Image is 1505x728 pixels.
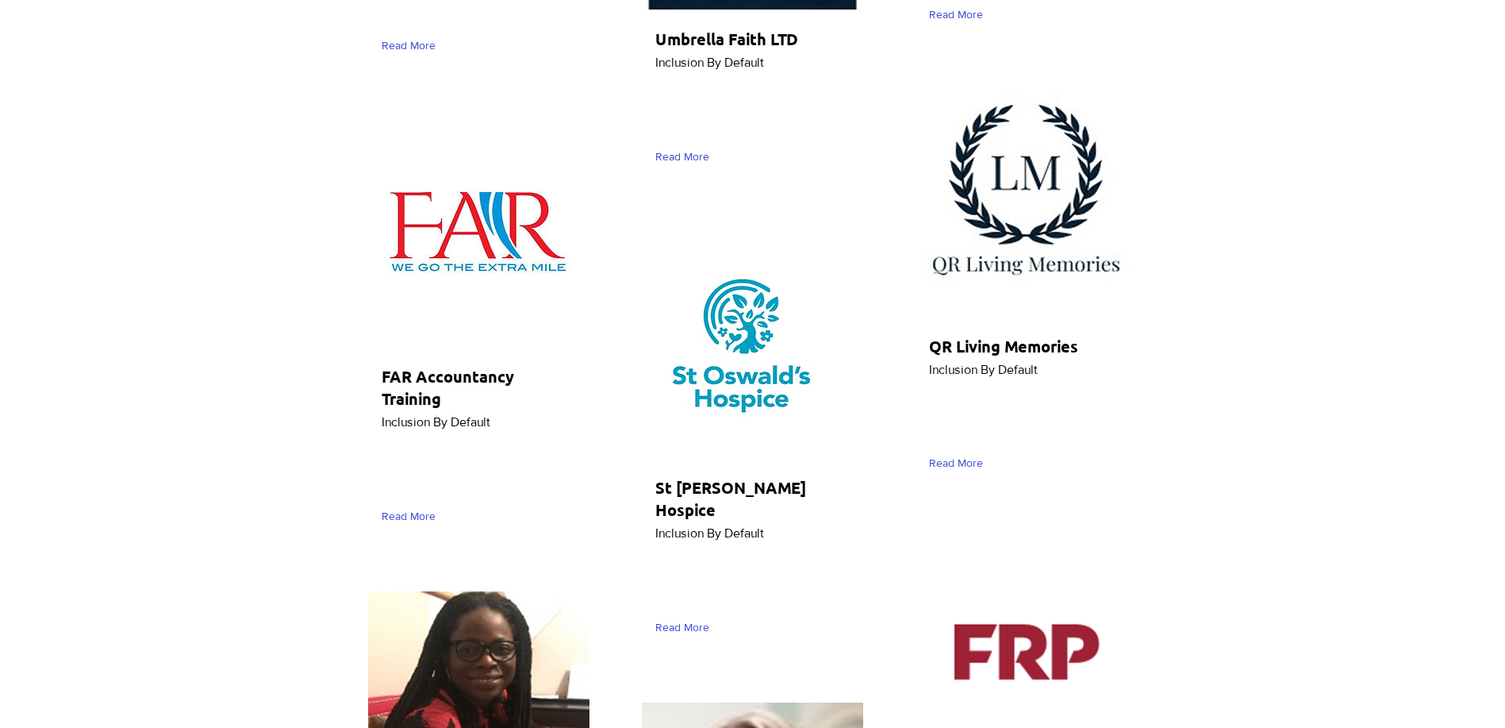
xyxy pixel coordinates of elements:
span: Inclusion By Default [929,363,1038,376]
span: Inclusion By Default [655,526,764,540]
span: FAR Accountancy Training [382,366,514,409]
span: Read More [382,509,436,525]
span: Read More [655,620,709,636]
div: Read More [382,32,443,60]
span: Inclusion By Default [382,415,490,429]
div: Read More [929,450,990,478]
div: Read More [655,614,716,641]
span: Read More [929,456,983,472]
div: Read More [655,143,716,171]
div: Read More [382,503,443,530]
span: Read More [655,149,709,165]
div: Read More [929,2,990,29]
span: Umbrella Faith LTD [655,29,798,49]
span: Inclusion By Default [655,56,764,69]
span: QR Living Memories [929,336,1078,356]
span: Read More [929,7,983,23]
span: Read More [382,38,436,54]
span: St [PERSON_NAME] Hospice [655,477,806,520]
